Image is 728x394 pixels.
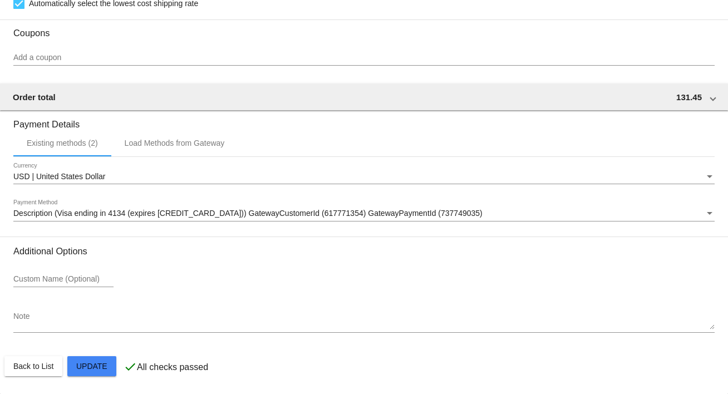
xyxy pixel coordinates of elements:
span: Description (Visa ending in 4134 (expires [CREDIT_CARD_DATA])) GatewayCustomerId (617771354) Gate... [13,209,483,218]
p: All checks passed [137,362,208,372]
input: Add a coupon [13,53,715,62]
h3: Additional Options [13,246,715,257]
span: USD | United States Dollar [13,172,105,181]
div: Load Methods from Gateway [125,139,225,147]
span: 131.45 [676,92,702,102]
mat-select: Payment Method [13,209,715,218]
mat-select: Currency [13,173,715,181]
button: Update [67,356,116,376]
mat-icon: check [124,360,137,373]
div: Existing methods (2) [27,139,98,147]
input: Custom Name (Optional) [13,275,114,284]
h3: Payment Details [13,111,715,130]
span: Order total [13,92,56,102]
h3: Coupons [13,19,715,38]
button: Back to List [4,356,62,376]
span: Update [76,362,107,371]
span: Back to List [13,362,53,371]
